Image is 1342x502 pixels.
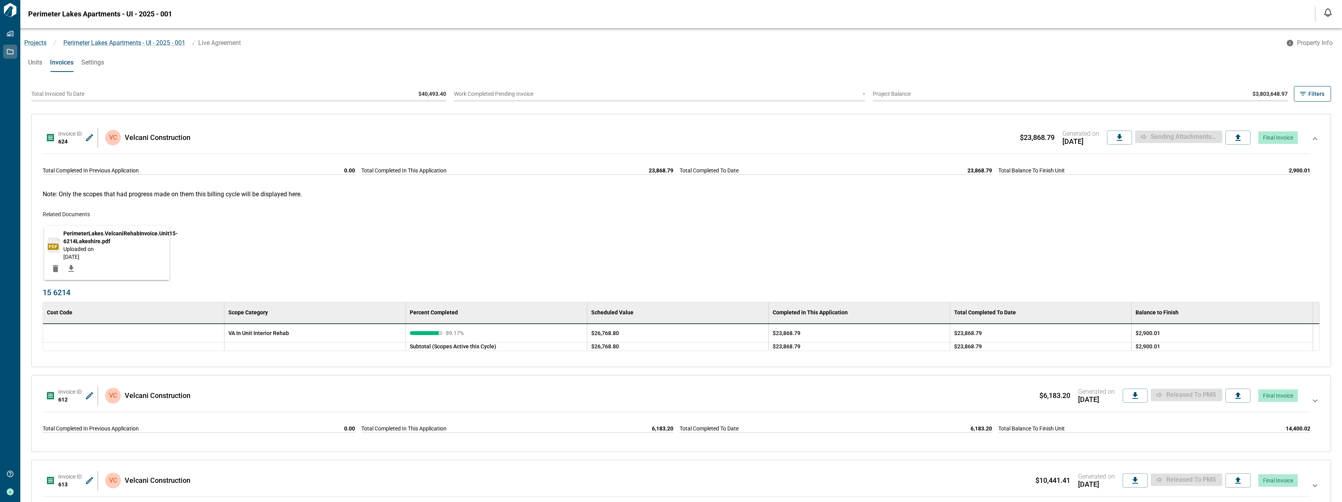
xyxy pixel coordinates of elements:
span: Velcani Construction [125,477,190,484]
div: Total Completed To Date [954,309,1016,316]
span: Total Balance To Finish Unit [998,167,1065,174]
span: Work Completed Pending Invoice [454,91,533,97]
span: Total Completed In This Application [361,167,447,174]
span: 6,183.20 [652,425,673,432]
span: Project Balance [873,91,911,97]
span: Units [28,59,42,66]
span: Final Invoice [1263,393,1293,399]
p: VC [109,391,117,400]
img: pdf [48,237,60,253]
span: 14,400.02 [1286,425,1310,432]
span: Total Completed To Date [680,167,739,174]
span: Generated on [1078,388,1115,396]
span: $23,868.79 [954,329,982,337]
span: Invoice ID [58,389,82,395]
span: Subtotal (Scopes Active this Cycle) [410,343,496,350]
span: Final Invoice [1263,477,1293,484]
span: VA In Unit Interior Rehab [228,329,289,337]
span: 89.17 % [446,330,469,336]
span: $23,868.79 [773,329,800,337]
div: Scope Category [228,309,268,316]
div: Scope Category [224,302,406,324]
p: VC [109,476,117,485]
div: Percent Completed [406,302,587,324]
span: $3,803,648.97 [1252,91,1288,97]
a: Projects [24,39,47,47]
span: Generated on [1078,473,1115,480]
span: [DATE] [1078,396,1115,403]
div: Completed in This Application [769,302,950,324]
span: $23,868.79 [773,342,800,350]
span: 613 [58,481,68,488]
span: Total Invoiced To Date [31,91,84,97]
span: Generated on [1062,130,1099,138]
span: $2,900.01 [1136,329,1160,337]
nav: breadcrumb [20,38,1281,48]
div: Cost Code [47,309,72,316]
span: 624 [58,138,68,145]
span: [DATE] [1062,138,1099,145]
span: 15 6214 [43,288,1320,297]
div: Balance to Finish [1136,309,1179,316]
span: $40,493.40 [418,91,446,97]
span: $26,768.80 [591,329,619,337]
span: Invoice ID [58,473,82,480]
span: Perimeter Lakes Apartments - UI - 2025 - 001 [28,10,172,18]
button: Filters [1294,86,1331,102]
span: $2,900.01 [1136,342,1160,350]
div: Invoice ID612VCVelcani Construction$6,183.20Generated on[DATE]Released to PMSFinal InvoiceTotal C... [39,382,1323,445]
div: Total Completed To Date [950,302,1132,324]
span: Property Info [1297,39,1333,47]
span: 6,183.20 [971,425,992,432]
span: Filters [1308,90,1324,98]
span: Settings [81,59,104,66]
span: Live Agreement [198,39,241,47]
span: 2,900.01 [1289,167,1310,174]
button: Open notification feed [1322,6,1334,19]
span: $23,868.79 [954,342,982,350]
span: Final Invoice [1263,134,1293,141]
span: 23,868.79 [967,167,992,174]
span: $10,441.41 [1035,477,1070,484]
p: VC [109,133,117,142]
span: - [863,91,865,97]
div: Scheduled Value [587,302,769,324]
span: Perimeter Lakes Apartments - UI - 2025 - 001 [63,39,185,47]
span: Related Documents [43,210,1320,218]
span: 612 [58,396,68,403]
span: Uploaded on [63,245,178,261]
p: Note: Only the scopes that had progress made on them this billing cycle will be displayed here. [43,190,1320,198]
span: Total Completed In This Application [361,425,447,432]
span: PerimeterLakes.VelcaniRehabInvoice.Unit15-6214Lakeshire.pdf [63,229,178,245]
span: [DATE] [1078,480,1115,488]
span: 0.00 [344,425,355,432]
span: Invoices [50,59,74,66]
span: Total Balance To Finish Unit [998,425,1065,432]
div: [DATE] [63,253,178,261]
div: Cost Code [43,302,224,324]
span: Velcani Construction [125,134,190,142]
span: Invoice ID [58,131,82,137]
span: Total Completed In Previous Application [43,425,139,432]
span: 23,868.79 [649,167,673,174]
div: Balance to Finish [1132,302,1313,324]
div: Completed in This Application [773,309,848,316]
div: Percent Completed [410,309,458,316]
div: base tabs [20,53,1342,72]
span: Total Completed In Previous Application [43,167,139,174]
span: $23,868.79 [1020,134,1055,142]
span: Total Completed To Date [680,425,739,432]
span: $26,768.80 [591,342,619,350]
span: $6,183.20 [1039,392,1070,400]
div: Scheduled Value [591,309,633,316]
button: Property Info [1281,36,1339,50]
span: Velcani Construction [125,392,190,400]
span: 0.00 [344,167,355,174]
div: Invoice ID624VCVelcani Construction$23,868.79Generated on[DATE]Sending attachments...Final Invoic... [39,120,1323,183]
